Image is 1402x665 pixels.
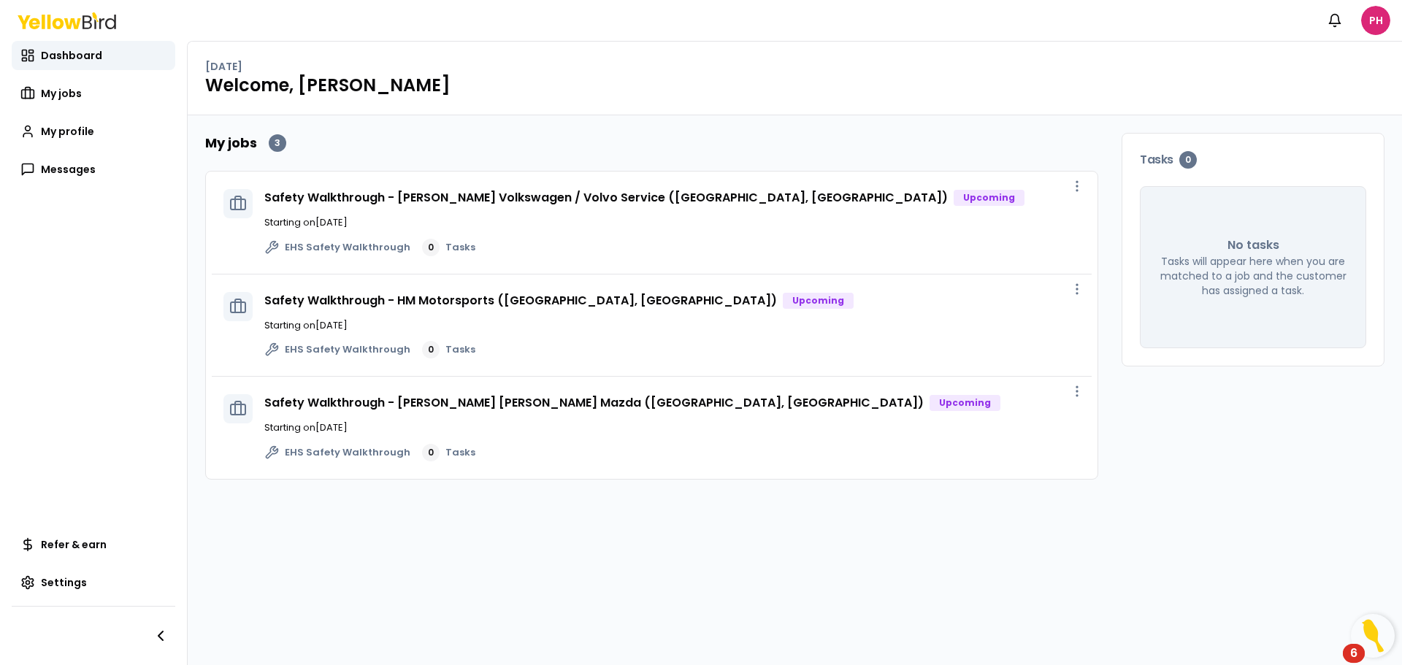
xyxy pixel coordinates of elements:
span: My profile [41,124,94,139]
p: No tasks [1227,237,1279,254]
h3: Tasks [1140,151,1366,169]
div: Upcoming [930,395,1000,411]
h2: My jobs [205,133,257,153]
a: 0Tasks [422,239,475,256]
a: My jobs [12,79,175,108]
a: Messages [12,155,175,184]
span: EHS Safety Walkthrough [285,240,410,255]
a: Refer & earn [12,530,175,559]
span: My jobs [41,86,82,101]
div: 3 [269,134,286,152]
p: [DATE] [205,59,242,74]
a: Safety Walkthrough - [PERSON_NAME] Volkswagen / Volvo Service ([GEOGRAPHIC_DATA], [GEOGRAPHIC_DATA]) [264,189,948,206]
p: Starting on [DATE] [264,215,1080,230]
div: 0 [1179,151,1197,169]
button: Open Resource Center, 6 new notifications [1351,614,1395,658]
p: Starting on [DATE] [264,318,1080,333]
a: 0Tasks [422,341,475,358]
h1: Welcome, [PERSON_NAME] [205,74,1384,97]
span: Dashboard [41,48,102,63]
span: PH [1361,6,1390,35]
div: 0 [422,239,440,256]
span: EHS Safety Walkthrough [285,445,410,460]
a: Dashboard [12,41,175,70]
div: Upcoming [783,293,854,309]
span: Refer & earn [41,537,107,552]
p: Tasks will appear here when you are matched to a job and the customer has assigned a task. [1158,254,1348,298]
span: Messages [41,162,96,177]
span: Settings [41,575,87,590]
div: 0 [422,341,440,358]
a: Safety Walkthrough - [PERSON_NAME] [PERSON_NAME] Mazda ([GEOGRAPHIC_DATA], [GEOGRAPHIC_DATA]) [264,394,924,411]
div: Upcoming [954,190,1024,206]
a: 0Tasks [422,444,475,461]
a: Safety Walkthrough - HM Motorsports ([GEOGRAPHIC_DATA], [GEOGRAPHIC_DATA]) [264,292,777,309]
p: Starting on [DATE] [264,420,1080,435]
a: My profile [12,117,175,146]
a: Settings [12,568,175,597]
div: 0 [422,444,440,461]
span: EHS Safety Walkthrough [285,342,410,357]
